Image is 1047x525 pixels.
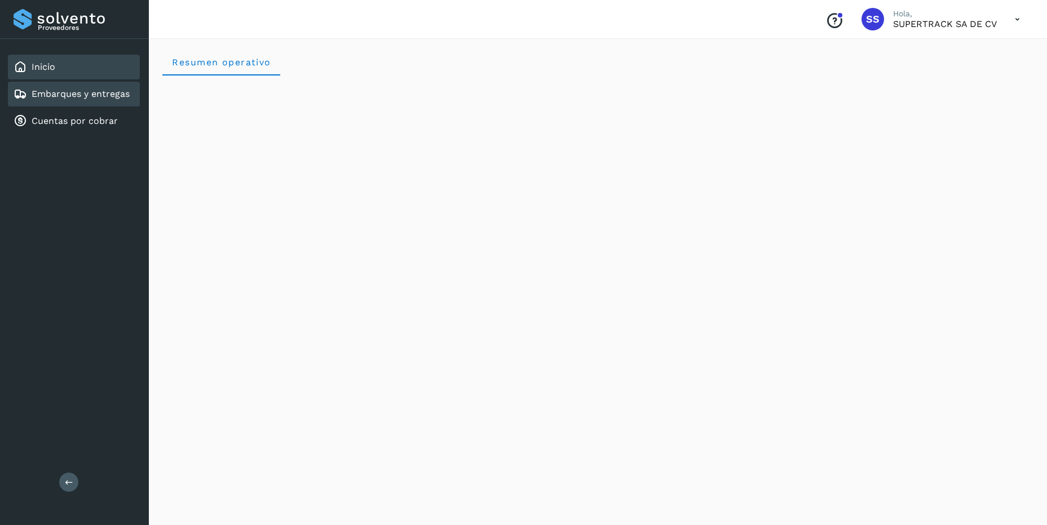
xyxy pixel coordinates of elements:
span: Resumen operativo [171,57,271,68]
p: Hola, [893,9,997,19]
div: Inicio [8,55,140,79]
div: Cuentas por cobrar [8,109,140,134]
p: Proveedores [38,24,135,32]
a: Embarques y entregas [32,88,130,99]
a: Cuentas por cobrar [32,115,118,126]
p: SUPERTRACK SA DE CV [893,19,997,29]
a: Inicio [32,61,55,72]
div: Embarques y entregas [8,82,140,106]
